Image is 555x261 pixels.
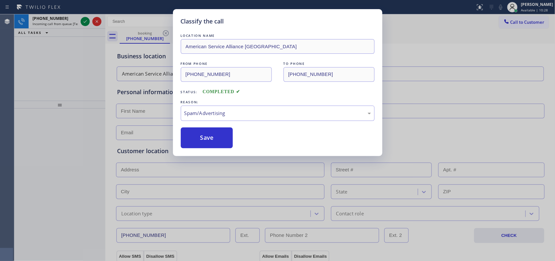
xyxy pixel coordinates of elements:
div: Spam/Advertising [184,109,371,117]
div: FROM PHONE [181,60,272,67]
input: To phone [284,67,375,82]
div: TO PHONE [284,60,375,67]
span: COMPLETED [203,89,240,94]
span: Status: [181,90,198,94]
input: From phone [181,67,272,82]
h5: Classify the call [181,17,224,26]
button: Save [181,127,233,148]
div: REASON: [181,99,375,106]
div: LOCATION NAME [181,32,375,39]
